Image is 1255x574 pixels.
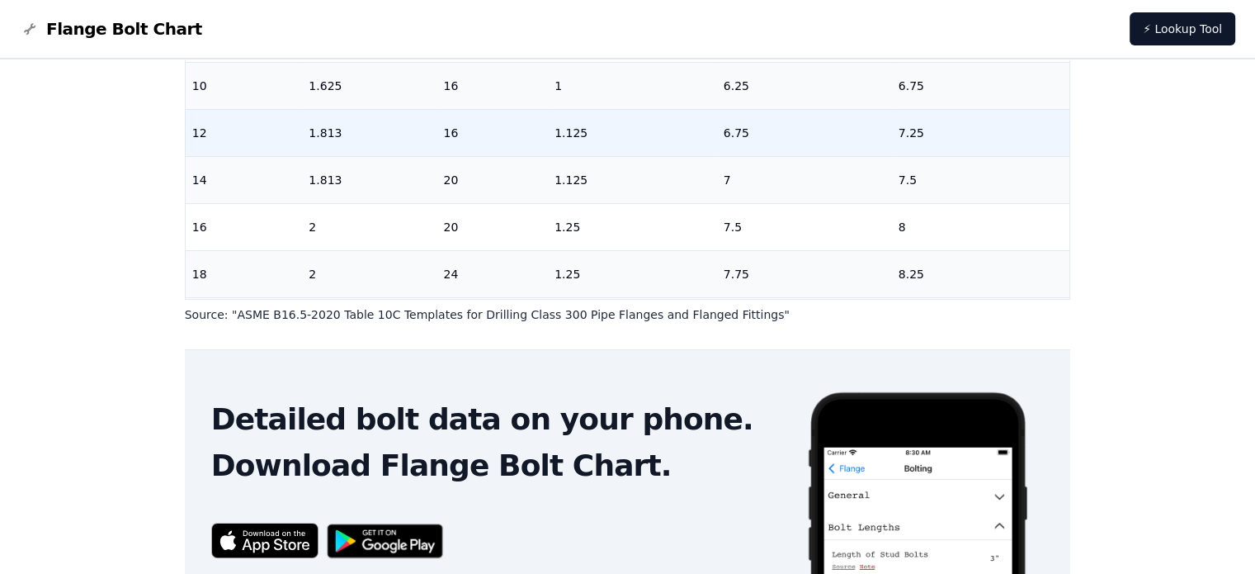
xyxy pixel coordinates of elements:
td: 6.25 [717,62,892,109]
td: 1.125 [548,109,717,156]
td: 20 [436,203,548,250]
td: 6.75 [717,109,892,156]
td: 1 [548,62,717,109]
img: Flange Bolt Chart Logo [20,19,40,39]
img: App Store badge for the Flange Bolt Chart app [211,523,318,558]
td: 12 [186,109,303,156]
td: 1.25 [548,297,717,344]
td: 1.813 [302,109,436,156]
td: 8 [892,203,1070,250]
td: 2 [302,250,436,297]
td: 8 [717,297,892,344]
td: 20 [436,156,548,203]
td: 24 [436,297,548,344]
td: 6.75 [892,62,1070,109]
td: 8.75 [892,297,1070,344]
p: Source: " ASME B16.5-2020 Table 10C Templates for Drilling Class 300 Pipe Flanges and Flanged Fit... [185,306,1071,323]
td: 7.25 [892,109,1070,156]
td: 7 [717,156,892,203]
td: 10 [186,62,303,109]
td: 7.5 [892,156,1070,203]
td: 16 [436,62,548,109]
td: 7.75 [717,250,892,297]
td: 18 [186,250,303,297]
img: Get it on Google Play [318,515,452,567]
td: 24 [436,250,548,297]
td: 2 [302,297,436,344]
td: 1.125 [548,156,717,203]
td: 20 [186,297,303,344]
a: ⚡ Lookup Tool [1130,12,1235,45]
h2: Detailed bolt data on your phone. [211,403,780,436]
td: 1.25 [548,203,717,250]
td: 7.5 [717,203,892,250]
td: 8.25 [892,250,1070,297]
td: 2 [302,203,436,250]
td: 1.25 [548,250,717,297]
a: Flange Bolt Chart LogoFlange Bolt Chart [20,17,202,40]
td: 1.813 [302,156,436,203]
h2: Download Flange Bolt Chart. [211,449,780,482]
td: 1.625 [302,62,436,109]
td: 16 [186,203,303,250]
span: Flange Bolt Chart [46,17,202,40]
td: 14 [186,156,303,203]
td: 16 [436,109,548,156]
